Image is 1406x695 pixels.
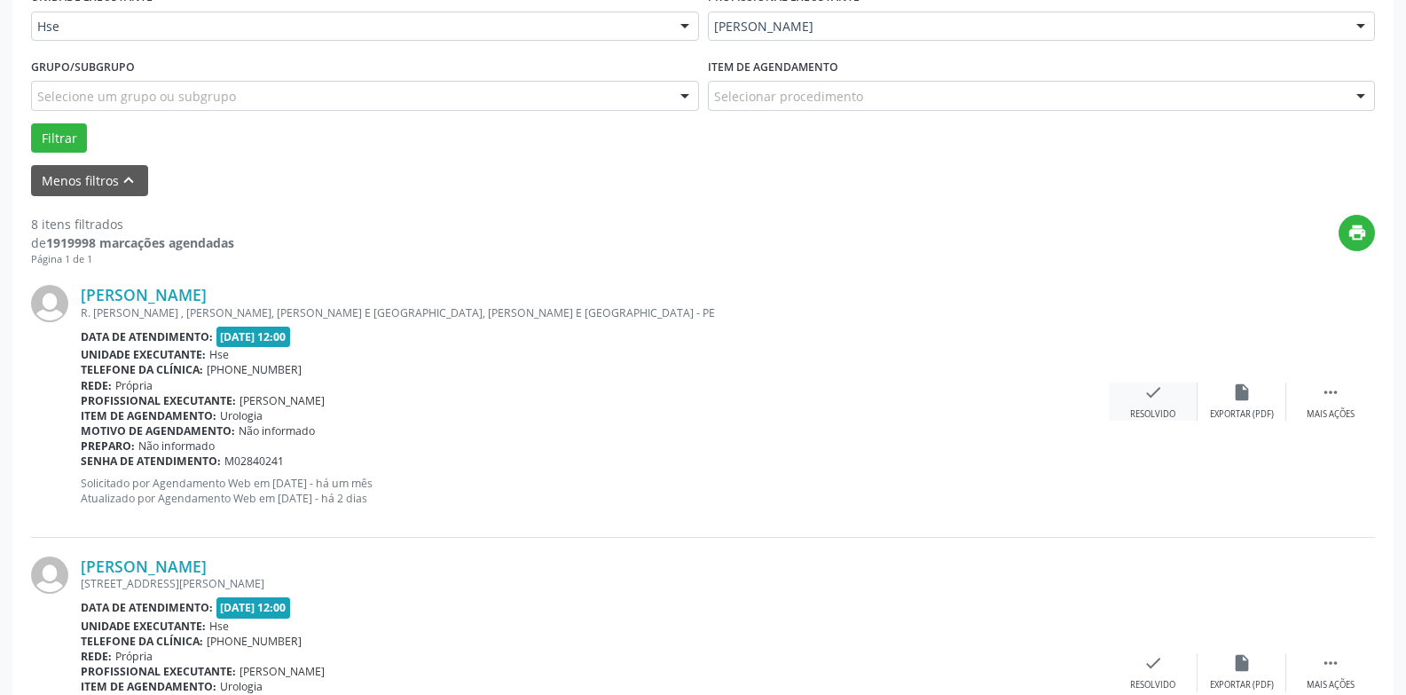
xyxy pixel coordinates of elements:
[1210,408,1274,421] div: Exportar (PDF)
[1307,408,1355,421] div: Mais ações
[216,597,291,618] span: [DATE] 12:00
[81,634,203,649] b: Telefone da clínica:
[119,170,138,190] i: keyboard_arrow_up
[1210,679,1274,691] div: Exportar (PDF)
[81,329,213,344] b: Data de atendimento:
[714,18,1339,36] span: [PERSON_NAME]
[81,476,1109,506] p: Solicitado por Agendamento Web em [DATE] - há um mês Atualizado por Agendamento Web em [DATE] - h...
[31,215,234,233] div: 8 itens filtrados
[81,664,236,679] b: Profissional executante:
[31,285,68,322] img: img
[81,557,207,576] a: [PERSON_NAME]
[1339,215,1375,251] button: print
[31,233,234,252] div: de
[31,557,68,594] img: img
[46,234,234,251] strong: 1919998 marcações agendadas
[1143,383,1163,402] i: check
[708,53,838,81] label: Item de agendamento
[81,285,207,304] a: [PERSON_NAME]
[81,679,216,694] b: Item de agendamento:
[239,423,315,438] span: Não informado
[81,600,213,615] b: Data de atendimento:
[81,305,1109,320] div: R. [PERSON_NAME] , [PERSON_NAME], [PERSON_NAME] E [GEOGRAPHIC_DATA], [PERSON_NAME] E [GEOGRAPHIC_...
[81,378,112,393] b: Rede:
[115,649,153,664] span: Própria
[37,18,663,36] span: Hse
[1130,679,1175,691] div: Resolvido
[1143,653,1163,673] i: check
[81,619,206,634] b: Unidade executante:
[81,423,235,438] b: Motivo de agendamento:
[240,664,325,679] span: [PERSON_NAME]
[31,53,135,81] label: Grupo/Subgrupo
[115,378,153,393] span: Própria
[31,165,148,196] button: Menos filtroskeyboard_arrow_up
[216,327,291,347] span: [DATE] 12:00
[81,347,206,362] b: Unidade executante:
[220,679,263,694] span: Urologia
[81,649,112,664] b: Rede:
[31,252,234,267] div: Página 1 de 1
[220,408,263,423] span: Urologia
[1321,653,1340,673] i: 
[37,87,236,106] span: Selecione um grupo ou subgrupo
[81,438,135,454] b: Preparo:
[81,408,216,423] b: Item de agendamento:
[1130,408,1175,421] div: Resolvido
[714,87,863,106] span: Selecionar procedimento
[138,438,215,454] span: Não informado
[207,634,302,649] span: [PHONE_NUMBER]
[209,619,229,634] span: Hse
[224,454,284,469] span: M02840241
[1232,383,1252,402] i: insert_drive_file
[81,454,221,469] b: Senha de atendimento:
[207,362,302,377] span: [PHONE_NUMBER]
[209,347,229,362] span: Hse
[81,393,236,408] b: Profissional executante:
[31,123,87,154] button: Filtrar
[1347,223,1367,242] i: print
[1321,383,1340,402] i: 
[81,576,1109,591] div: [STREET_ADDRESS][PERSON_NAME]
[240,393,325,408] span: [PERSON_NAME]
[81,362,203,377] b: Telefone da clínica:
[1232,653,1252,673] i: insert_drive_file
[1307,679,1355,691] div: Mais ações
